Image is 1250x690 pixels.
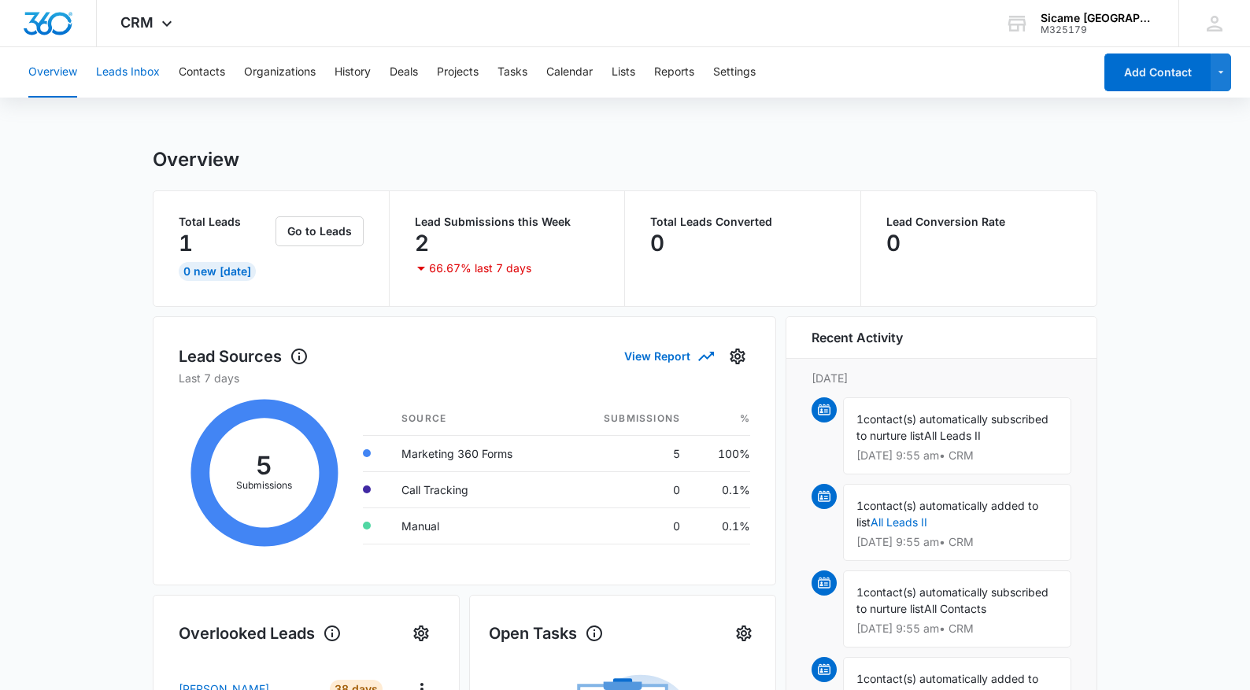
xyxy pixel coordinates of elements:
p: Lead Conversion Rate [886,216,1072,227]
button: Projects [437,47,479,98]
p: Total Leads [179,216,272,227]
p: Total Leads Converted [650,216,835,227]
td: 5 [563,435,693,471]
div: account name [1041,12,1156,24]
td: Manual [389,507,563,544]
th: Source [389,402,563,436]
p: 2 [415,231,429,256]
p: [DATE] 9:55 am • CRM [856,537,1058,548]
p: [DATE] 9:55 am • CRM [856,623,1058,634]
td: 0 [563,507,693,544]
div: 0 New [DATE] [179,262,256,281]
td: Call Tracking [389,471,563,507]
button: Settings [725,344,750,369]
p: [DATE] [812,370,1071,386]
div: account id [1041,24,1156,35]
button: Add Contact [1104,54,1211,91]
h1: Overlooked Leads [179,622,342,645]
button: Settings [731,621,756,646]
span: All Leads II [924,429,981,442]
span: 1 [856,412,864,426]
button: Overview [28,47,77,98]
h1: Overview [153,148,239,172]
button: Tasks [497,47,527,98]
button: Calendar [546,47,593,98]
p: Lead Submissions this Week [415,216,600,227]
p: Last 7 days [179,370,750,386]
button: Reports [654,47,694,98]
h1: Lead Sources [179,345,309,368]
span: All Contacts [924,602,986,615]
span: contact(s) automatically subscribed to nurture list [856,585,1048,615]
span: 1 [856,672,864,685]
span: 1 [856,585,864,599]
th: % [693,402,750,436]
button: Contacts [179,47,225,98]
td: 0.1% [693,471,750,507]
button: Settings [713,47,756,98]
h1: Open Tasks [489,622,604,645]
a: Go to Leads [276,224,364,238]
a: All Leads II [871,515,927,529]
td: Marketing 360 Forms [389,435,563,471]
button: Organizations [244,47,316,98]
button: Deals [390,47,418,98]
span: contact(s) automatically added to list [856,499,1038,529]
th: Submissions [563,402,693,436]
button: Lists [612,47,635,98]
span: contact(s) automatically subscribed to nurture list [856,412,1048,442]
button: Leads Inbox [96,47,160,98]
p: 66.67% last 7 days [429,263,531,274]
p: 0 [886,231,901,256]
p: [DATE] 9:55 am • CRM [856,450,1058,461]
span: 1 [856,499,864,512]
p: 1 [179,231,193,256]
button: View Report [624,342,712,370]
td: 100% [693,435,750,471]
td: 0 [563,471,693,507]
span: CRM [120,14,153,31]
button: Settings [409,621,434,646]
button: History [335,47,371,98]
button: Go to Leads [276,216,364,246]
h6: Recent Activity [812,328,903,347]
p: 0 [650,231,664,256]
td: 0.1% [693,507,750,544]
